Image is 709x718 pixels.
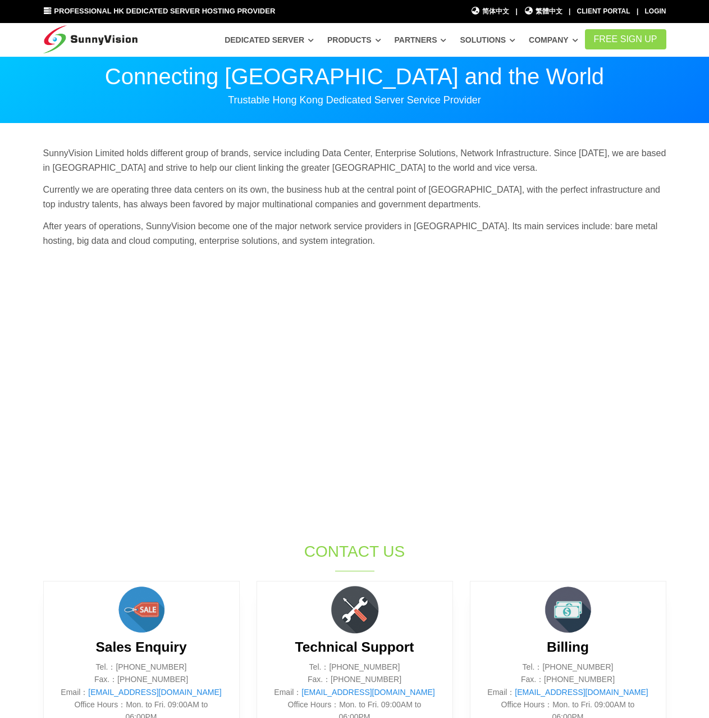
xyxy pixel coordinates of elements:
b: Billing [547,639,589,655]
a: FREE Sign Up [585,29,666,49]
a: 简体中文 [471,6,510,17]
h1: Contact Us [168,540,542,562]
a: [EMAIL_ADDRESS][DOMAIN_NAME] [515,688,648,697]
b: Sales Enquiry [95,639,186,655]
b: Technical Support [295,639,414,655]
a: 繁體中文 [524,6,562,17]
p: Trustable Hong Kong Dedicated Server Service Provider [43,93,666,107]
a: Login [645,7,666,15]
li: | [637,6,638,17]
a: [EMAIL_ADDRESS][DOMAIN_NAME] [88,688,221,697]
a: Company [529,30,578,50]
li: | [569,6,570,17]
img: sales.png [113,581,170,638]
li: | [515,6,517,17]
p: After years of operations, SunnyVision become one of the major network service providers in [GEOG... [43,219,666,248]
p: Connecting [GEOGRAPHIC_DATA] and the World [43,65,666,88]
a: Partners [395,30,447,50]
span: Professional HK Dedicated Server Hosting Provider [54,7,275,15]
img: money.png [540,581,596,638]
a: Client Portal [577,7,630,15]
a: Dedicated Server [225,30,314,50]
p: SunnyVision Limited holds different group of brands, service including Data Center, Enterprise So... [43,146,666,175]
p: Currently we are operating three data centers on its own, the business hub at the central point o... [43,183,666,211]
a: Solutions [460,30,515,50]
a: [EMAIL_ADDRESS][DOMAIN_NAME] [301,688,434,697]
img: flat-repair-tools.png [327,581,383,638]
a: Products [327,30,381,50]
